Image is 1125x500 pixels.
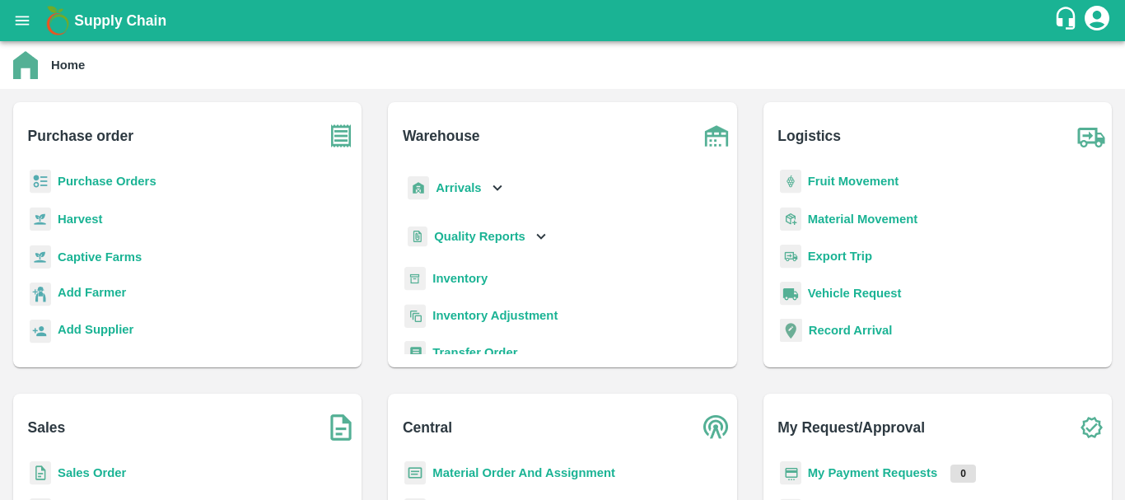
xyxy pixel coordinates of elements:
[28,416,66,439] b: Sales
[30,245,51,269] img: harvest
[432,309,558,322] a: Inventory Adjustment
[58,466,126,479] a: Sales Order
[28,124,133,147] b: Purchase order
[777,416,925,439] b: My Request/Approval
[404,220,550,254] div: Quality Reports
[74,12,166,29] b: Supply Chain
[408,176,429,200] img: whArrival
[1071,407,1112,448] img: check
[13,51,38,79] img: home
[404,267,426,291] img: whInventory
[780,319,802,342] img: recordArrival
[808,287,902,300] a: Vehicle Request
[58,283,126,306] a: Add Farmer
[780,170,801,194] img: fruit
[780,207,801,231] img: material
[58,250,142,264] a: Captive Farms
[30,320,51,343] img: supplier
[404,341,426,365] img: whTransfer
[320,407,362,448] img: soSales
[404,304,426,328] img: inventory
[808,213,918,226] a: Material Movement
[432,466,615,479] a: Material Order And Assignment
[30,170,51,194] img: reciept
[432,272,488,285] a: Inventory
[58,213,102,226] a: Harvest
[780,282,801,306] img: vehicle
[808,466,938,479] a: My Payment Requests
[41,4,74,37] img: logo
[403,416,452,439] b: Central
[696,407,737,448] img: central
[30,461,51,485] img: sales
[809,324,893,337] a: Record Arrival
[436,181,481,194] b: Arrivals
[30,283,51,306] img: farmer
[1053,6,1082,35] div: customer-support
[950,465,976,483] p: 0
[408,227,427,247] img: qualityReport
[74,9,1053,32] a: Supply Chain
[777,124,841,147] b: Logistics
[51,58,85,72] b: Home
[780,461,801,485] img: payment
[434,230,525,243] b: Quality Reports
[432,346,517,359] a: Transfer Order
[696,115,737,157] img: warehouse
[1082,3,1112,38] div: account of current user
[808,250,872,263] a: Export Trip
[30,207,51,231] img: harvest
[58,320,133,343] a: Add Supplier
[404,170,506,207] div: Arrivals
[58,175,156,188] a: Purchase Orders
[3,2,41,40] button: open drawer
[58,323,133,336] b: Add Supplier
[404,461,426,485] img: centralMaterial
[808,175,899,188] a: Fruit Movement
[403,124,480,147] b: Warehouse
[1071,115,1112,157] img: truck
[780,245,801,269] img: delivery
[320,115,362,157] img: purchase
[58,286,126,299] b: Add Farmer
